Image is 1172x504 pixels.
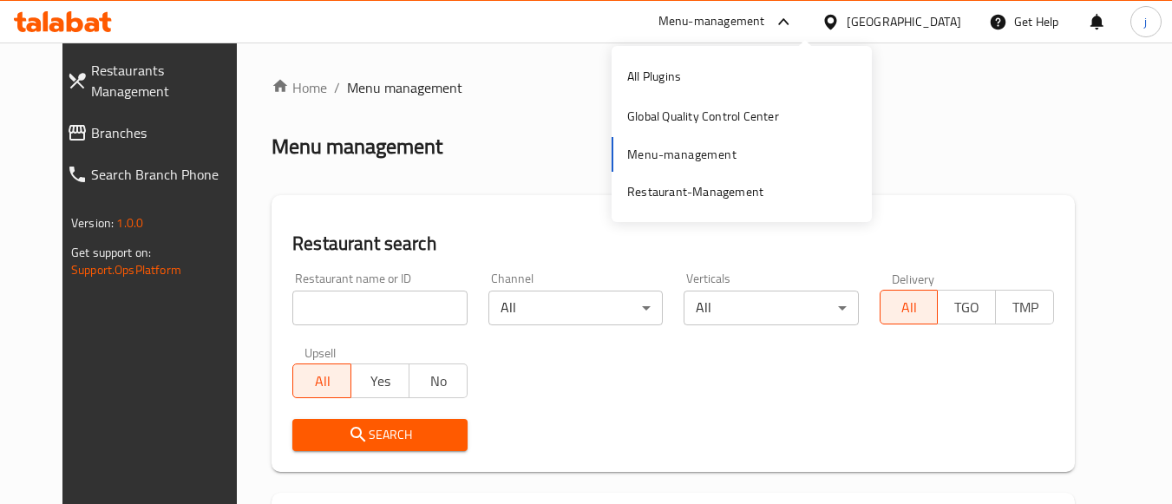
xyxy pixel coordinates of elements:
div: Global Quality Control Center [627,107,779,126]
span: j [1144,12,1147,31]
div: All Plugins [627,67,681,86]
span: Yes [358,369,403,394]
button: No [409,363,468,398]
li: / [334,77,340,98]
span: 1.0.0 [116,212,143,234]
span: Branches [91,122,245,143]
div: Menu-management [658,11,765,32]
button: TMP [995,290,1054,324]
div: [GEOGRAPHIC_DATA] [847,12,961,31]
span: Version: [71,212,114,234]
a: Branches [53,112,259,154]
label: Upsell [304,346,337,358]
button: Search [292,419,467,451]
a: Home [272,77,327,98]
input: Search for restaurant name or ID.. [292,291,467,325]
span: TMP [1003,295,1047,320]
a: Search Branch Phone [53,154,259,195]
h2: Restaurant search [292,231,1054,257]
nav: breadcrumb [272,77,1075,98]
span: All [300,369,344,394]
span: No [416,369,461,394]
button: All [880,290,939,324]
div: All [684,291,858,325]
a: Restaurants Management [53,49,259,112]
a: Support.OpsPlatform [71,259,181,281]
h2: Menu management [272,133,442,160]
span: Get support on: [71,241,151,264]
span: Search Branch Phone [91,164,245,185]
span: Menu management [347,77,462,98]
div: All [488,291,663,325]
button: All [292,363,351,398]
label: Delivery [892,272,935,285]
span: All [887,295,932,320]
button: TGO [937,290,996,324]
div: Restaurant-Management [627,182,763,201]
span: TGO [945,295,989,320]
span: Restaurants Management [91,60,245,101]
button: Yes [350,363,409,398]
span: Search [306,424,453,446]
